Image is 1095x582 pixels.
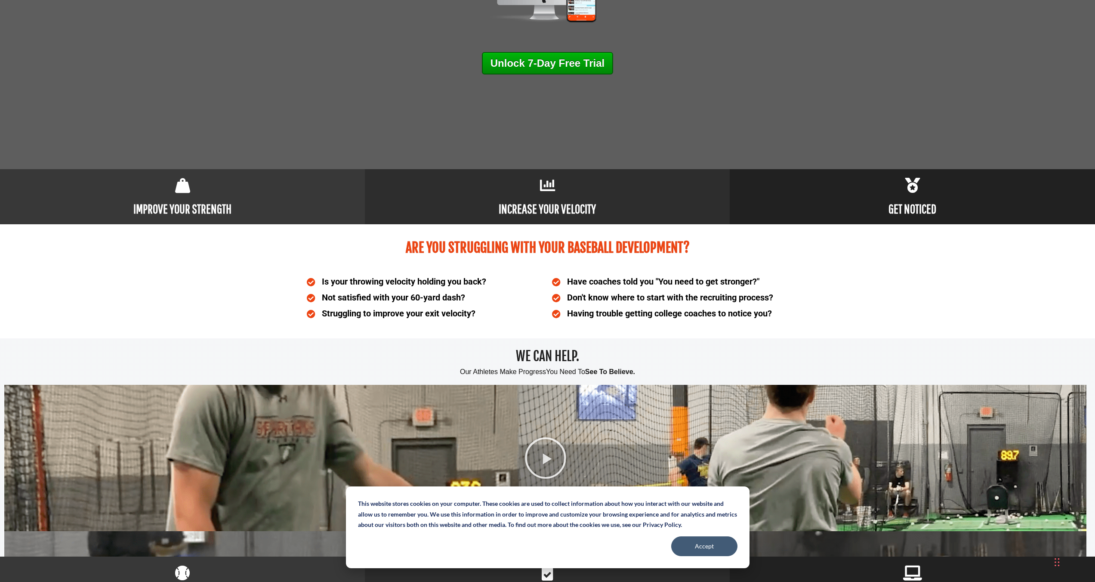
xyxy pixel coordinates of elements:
button: Accept [671,536,737,556]
div: Cookie banner [346,486,750,568]
li: Having trouble getting college coaches to notice you? [552,306,789,322]
b: IMPROVE YOUR STRENGTH [133,201,231,216]
b: INCREASE YOUR VELOCITY [499,201,596,216]
span: See To Believe. [585,368,635,375]
span: Our Athletes Make Progress [460,368,635,375]
a: Unlock 7-Day Free Trial [482,52,613,74]
li: Have coaches told you "You need to get stronger?" [552,274,789,290]
li: Is your throwing velocity holding you back? [307,274,543,290]
p: This website stores cookies on your computer. These cookies are used to collect information about... [358,498,737,530]
span: You Need To [546,368,585,375]
h2: WE CAN HELP. [4,344,1091,383]
li: Not satisfied with your 60-yard dash? [307,290,543,306]
b: GET NOTICED [888,201,936,216]
iframe: Chat Widget [968,489,1095,582]
h2: Are you struggling with your baseball development? [307,241,789,254]
li: Struggling to improve your exit velocity? [307,306,543,322]
li: Don't know where to start with the recruiting process? [552,290,789,306]
div: Drag [1055,549,1060,575]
